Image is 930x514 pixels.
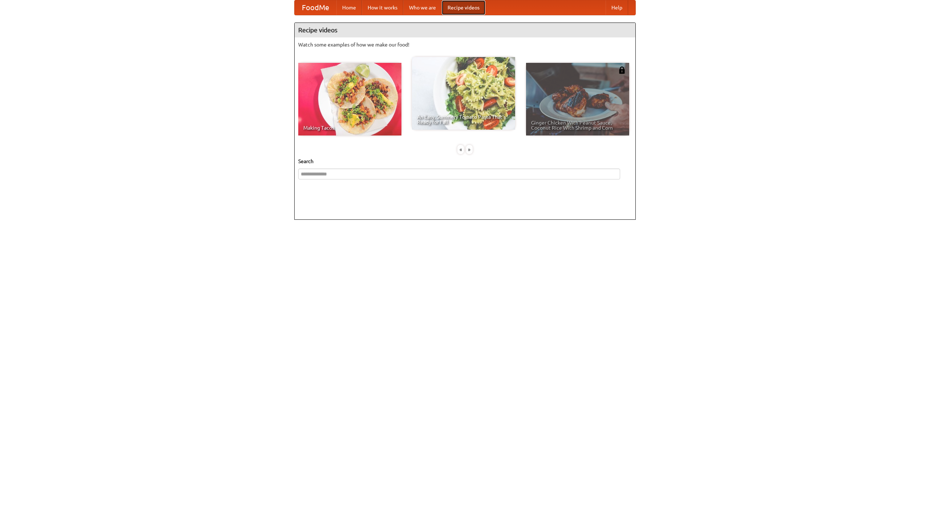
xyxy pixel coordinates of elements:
div: » [466,145,473,154]
a: Home [336,0,362,15]
h5: Search [298,158,632,165]
a: An Easy, Summery Tomato Pasta That's Ready for Fall [412,57,515,130]
span: An Easy, Summery Tomato Pasta That's Ready for Fall [417,114,510,125]
h4: Recipe videos [295,23,635,37]
span: Making Tacos [303,125,396,130]
a: Recipe videos [442,0,485,15]
img: 483408.png [618,66,626,74]
a: Making Tacos [298,63,401,135]
a: Who we are [403,0,442,15]
a: How it works [362,0,403,15]
a: FoodMe [295,0,336,15]
div: « [457,145,464,154]
a: Help [606,0,628,15]
p: Watch some examples of how we make our food! [298,41,632,48]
